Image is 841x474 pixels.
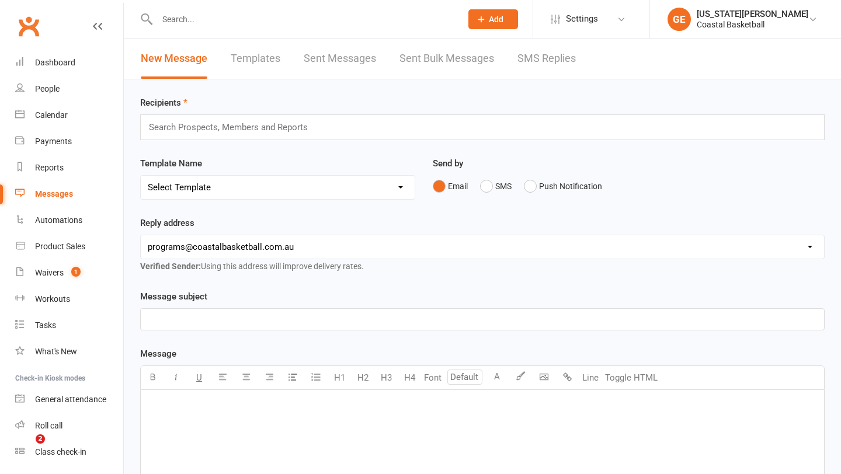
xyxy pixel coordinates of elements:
a: SMS Replies [517,39,576,79]
a: Clubworx [14,12,43,41]
a: People [15,76,123,102]
div: General attendance [35,395,106,404]
div: Automations [35,215,82,225]
label: Reply address [140,216,194,230]
span: Using this address will improve delivery rates. [140,262,364,271]
a: What's New [15,339,123,365]
a: New Message [141,39,207,79]
iframe: Intercom live chat [12,434,40,462]
label: Recipients [140,96,187,110]
div: [US_STATE][PERSON_NAME] [697,9,808,19]
a: Calendar [15,102,123,128]
button: Font [421,366,444,389]
button: Email [433,175,468,197]
div: What's New [35,347,77,356]
button: Add [468,9,518,29]
a: Class kiosk mode [15,439,123,465]
button: Push Notification [524,175,602,197]
a: Product Sales [15,233,123,260]
label: Template Name [140,156,202,170]
a: Roll call [15,413,123,439]
a: Payments [15,128,123,155]
div: Product Sales [35,242,85,251]
div: Roll call [35,421,62,430]
label: Message subject [140,290,207,304]
label: Message [140,347,176,361]
button: Toggle HTML [602,366,661,389]
div: Calendar [35,110,68,120]
a: Reports [15,155,123,181]
button: Line [579,366,602,389]
a: Templates [231,39,280,79]
span: Settings [566,6,598,32]
strong: Verified Sender: [140,262,201,271]
a: Tasks [15,312,123,339]
a: Sent Messages [304,39,376,79]
span: Add [489,15,503,24]
input: Search... [154,11,453,27]
a: General attendance kiosk mode [15,386,123,413]
span: 2 [36,434,45,444]
a: Dashboard [15,50,123,76]
input: Search Prospects, Members and Reports [148,120,319,135]
div: Messages [35,189,73,198]
span: 1 [71,267,81,277]
input: Default [447,370,482,385]
div: People [35,84,60,93]
a: Messages [15,181,123,207]
div: Waivers [35,268,64,277]
button: A [485,366,509,389]
button: SMS [480,175,512,197]
span: U [196,372,202,383]
a: Sent Bulk Messages [399,39,494,79]
button: H1 [328,366,351,389]
div: Coastal Basketball [697,19,808,30]
button: U [187,366,211,389]
div: Workouts [35,294,70,304]
div: Payments [35,137,72,146]
div: Tasks [35,320,56,330]
button: H2 [351,366,374,389]
label: Send by [433,156,463,170]
a: Waivers 1 [15,260,123,286]
button: H3 [374,366,398,389]
button: H4 [398,366,421,389]
a: Workouts [15,286,123,312]
div: Class check-in [35,447,86,456]
a: Automations [15,207,123,233]
div: Dashboard [35,58,75,67]
div: Reports [35,163,64,172]
div: GE [668,8,691,31]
